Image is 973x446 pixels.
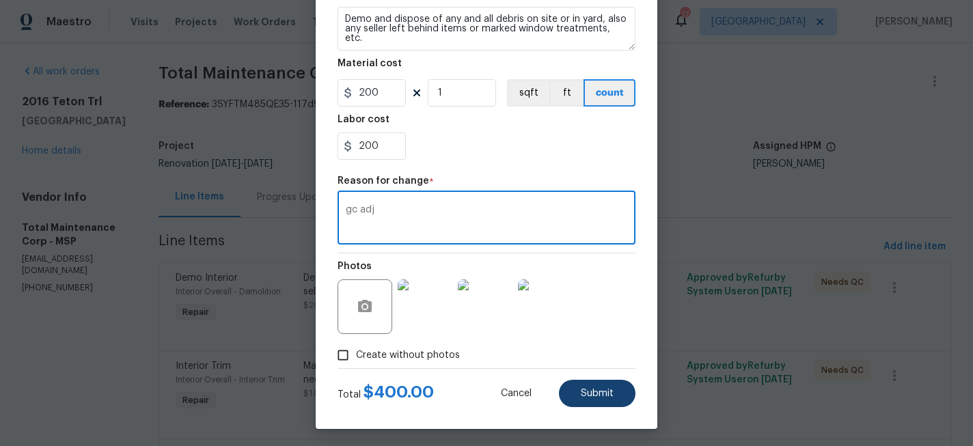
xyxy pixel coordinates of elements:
[479,380,553,407] button: Cancel
[584,79,635,107] button: count
[338,7,635,51] textarea: Demo and dispose of any and all debris on site or in yard, also any seller left behind items or m...
[507,79,549,107] button: sqft
[346,205,627,234] textarea: gc adj
[559,380,635,407] button: Submit
[356,348,460,363] span: Create without photos
[581,389,614,399] span: Submit
[338,385,434,402] div: Total
[338,262,372,271] h5: Photos
[338,115,389,124] h5: Labor cost
[501,389,532,399] span: Cancel
[338,59,402,68] h5: Material cost
[549,79,584,107] button: ft
[338,176,429,186] h5: Reason for change
[364,384,434,400] span: $ 400.00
